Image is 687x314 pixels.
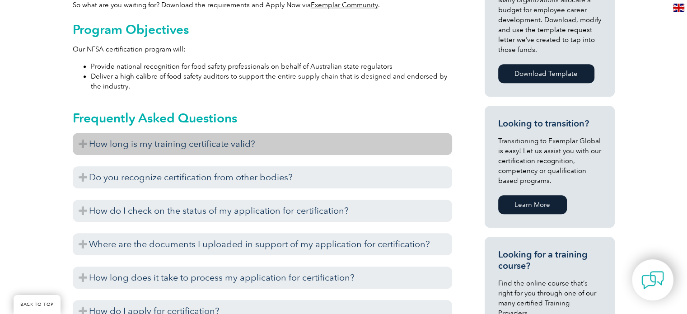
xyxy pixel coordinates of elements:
h3: How long is my training certificate valid? [73,133,452,155]
h3: How long does it take to process my application for certification? [73,267,452,289]
a: Learn More [498,195,567,214]
h2: Frequently Asked Questions [73,111,452,125]
h3: How do I check on the status of my application for certification? [73,200,452,222]
h3: Do you recognize certification from other bodies? [73,166,452,188]
li: Provide national recognition for food safety professionals on behalf of Australian state regulators [91,61,452,71]
a: BACK TO TOP [14,295,61,314]
p: Our NFSA certification program will: [73,44,452,54]
a: Download Template [498,64,594,83]
img: en [673,4,684,12]
img: contact-chat.png [641,269,664,291]
h3: Where are the documents I uploaded in support of my application for certification? [73,233,452,255]
h2: Program Objectives [73,22,452,37]
h3: Looking to transition? [498,118,601,129]
p: Transitioning to Exemplar Global is easy! Let us assist you with our certification recognition, c... [498,136,601,186]
li: Deliver a high calibre of food safety auditors to support the entire supply chain that is designe... [91,71,452,91]
h3: Looking for a training course? [498,249,601,272]
a: Exemplar Community [311,1,378,9]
